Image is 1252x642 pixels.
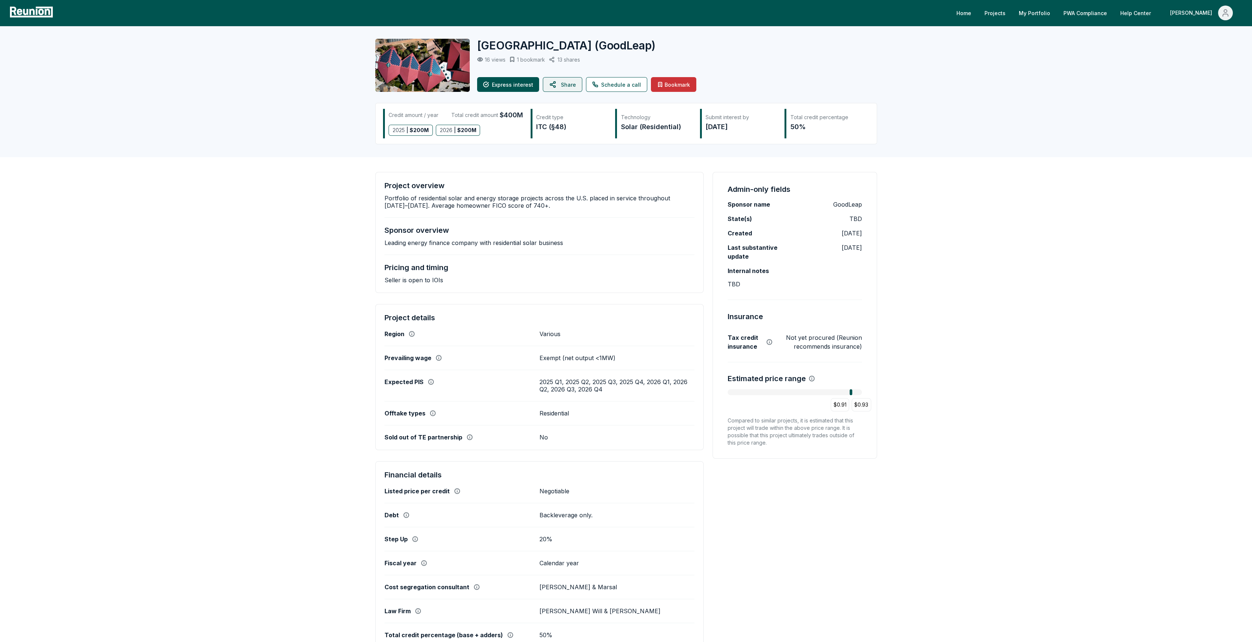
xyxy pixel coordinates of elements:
label: Tax credit insurance [728,333,762,351]
span: $ 200M [410,125,429,135]
span: | [406,125,408,135]
label: Sold out of TE partnership [384,434,462,441]
h4: Sponsor overview [384,226,449,235]
p: [PERSON_NAME] & Marsal [539,583,617,591]
p: Calendar year [539,559,579,567]
p: Seller is open to IOIs [384,276,443,284]
label: Sponsor name [728,200,770,209]
p: GoodLeap [833,200,862,209]
div: Compared to similar projects, it is estimated that this project will trade within the above price... [728,417,862,446]
label: State(s) [728,214,752,223]
a: Help Center [1114,6,1157,20]
label: Region [384,330,404,338]
p: [DATE] [842,243,862,252]
p: $0.91 [834,400,846,409]
h4: Financial details [384,470,695,479]
p: No [539,434,548,441]
h4: Insurance [728,311,763,322]
p: 16 views [485,56,506,63]
h4: Project overview [384,181,445,190]
label: Offtake types [384,410,425,417]
div: ITC (§48) [536,122,607,132]
a: Home [951,6,977,20]
label: Listed price per credit [384,487,450,495]
label: Fiscal year [384,559,417,567]
p: 1 bookmark [517,56,545,63]
p: Not yet procured (Reunion recommends insurance) [781,333,862,351]
p: Negotiable [539,487,569,495]
p: Exempt (net output <1MW) [539,354,615,362]
h4: Estimated price range [728,373,806,384]
div: Total credit amount [451,110,523,120]
a: PWA Compliance [1058,6,1113,20]
p: Portfolio of residential solar and energy storage projects across the U.S. placed in service thro... [384,194,695,209]
h4: Admin-only fields [728,184,790,194]
span: | [453,125,455,135]
button: Express interest [477,77,539,92]
div: [PERSON_NAME] [1170,6,1215,20]
label: Step Up [384,535,408,543]
label: Prevailing wage [384,354,431,362]
span: 2026 [439,125,452,135]
p: Leading energy finance company with residential solar business [384,239,563,246]
a: Schedule a call [586,77,647,92]
p: $0.93 [854,400,868,409]
p: TBD [849,214,862,223]
h4: Project details [384,313,695,322]
p: [DATE] [842,229,862,238]
img: Glacier Peak [375,39,470,92]
label: Law Firm [384,607,411,615]
p: Various [539,330,561,338]
p: 13 shares [558,56,580,63]
p: Backleverage only. [539,511,593,519]
label: Cost segregation consultant [384,583,469,591]
label: Expected PIS [384,378,424,386]
span: 2025 [393,125,405,135]
div: Submit interest by [706,114,777,121]
div: 50% [790,122,861,132]
div: [DATE] [706,122,777,132]
nav: Main [951,6,1245,20]
h4: Pricing and timing [384,263,448,272]
label: Internal notes [728,266,769,275]
button: [PERSON_NAME] [1164,6,1239,20]
button: Bookmark [651,77,696,92]
p: 2025 Q1, 2025 Q2, 2025 Q3, 2025 Q4, 2026 Q1, 2026 Q2, 2026 Q3, 2026 Q4 [539,378,694,393]
div: Total credit percentage [790,114,861,121]
label: Debt [384,511,399,519]
div: Credit amount / year [389,110,438,120]
label: Last substantive update [728,243,795,261]
a: Projects [979,6,1011,20]
p: 20% [539,535,552,543]
span: $400M [500,110,523,120]
p: Residential [539,410,569,417]
div: Technology [621,114,692,121]
button: Share [543,77,582,92]
span: ( GoodLeap ) [594,39,656,52]
p: 50% [539,631,552,639]
label: Created [728,229,752,238]
div: Solar (Residential) [621,122,692,132]
p: TBD [728,280,740,289]
h2: [GEOGRAPHIC_DATA] [477,39,656,52]
label: Total credit percentage (base + adders) [384,631,503,639]
p: [PERSON_NAME] Will & [PERSON_NAME] [539,607,661,615]
a: My Portfolio [1013,6,1056,20]
span: $ 200M [457,125,476,135]
div: Credit type [536,114,607,121]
